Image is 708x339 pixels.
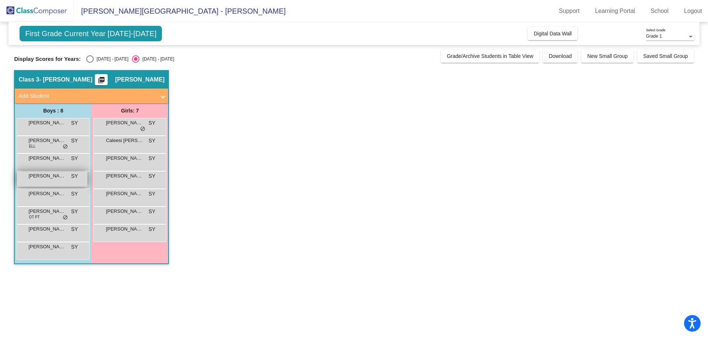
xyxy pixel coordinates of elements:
[106,119,143,127] span: [PERSON_NAME]
[71,137,78,145] span: SY
[549,53,572,59] span: Download
[91,103,168,118] div: Girls: 7
[28,155,65,162] span: [PERSON_NAME]
[71,243,78,251] span: SY
[149,137,156,145] span: SY
[28,208,65,215] span: [PERSON_NAME]
[447,53,534,59] span: Grade/Archive Students in Table View
[18,76,39,83] span: Class 3
[106,190,143,197] span: [PERSON_NAME]
[149,225,156,233] span: SY
[28,225,65,233] span: [PERSON_NAME]
[534,31,572,37] span: Digital Data Wall
[106,155,143,162] span: [PERSON_NAME]
[553,5,586,17] a: Support
[28,243,65,250] span: [PERSON_NAME]
[15,89,168,103] mat-expansion-panel-header: Add Student
[63,215,68,221] span: do_not_disturb_alt
[39,76,92,83] span: - [PERSON_NAME]
[645,5,674,17] a: School
[149,172,156,180] span: SY
[139,56,174,62] div: [DATE] - [DATE]
[29,214,39,220] span: OT PT
[95,74,108,85] button: Print Students Details
[20,26,162,41] span: First Grade Current Year [DATE]-[DATE]
[71,119,78,127] span: SY
[587,53,628,59] span: New Small Group
[643,53,688,59] span: Saved Small Group
[71,225,78,233] span: SY
[106,208,143,215] span: [PERSON_NAME]
[86,55,174,63] mat-radio-group: Select an option
[149,119,156,127] span: SY
[71,172,78,180] span: SY
[15,103,91,118] div: Boys : 8
[71,155,78,162] span: SY
[581,49,634,63] button: New Small Group
[106,137,143,144] span: Caleesi [PERSON_NAME]
[149,190,156,198] span: SY
[28,172,65,180] span: [PERSON_NAME]
[71,190,78,198] span: SY
[18,92,156,100] mat-panel-title: Add Student
[97,76,106,87] mat-icon: picture_as_pdf
[14,56,81,62] span: Display Scores for Years:
[29,143,35,149] span: ELL
[589,5,641,17] a: Learning Portal
[71,208,78,215] span: SY
[63,144,68,150] span: do_not_disturb_alt
[637,49,694,63] button: Saved Small Group
[140,126,145,132] span: do_not_disturb_alt
[28,137,65,144] span: [PERSON_NAME]
[678,5,708,17] a: Logout
[441,49,539,63] button: Grade/Archive Students in Table View
[28,190,65,197] span: [PERSON_NAME]
[115,76,164,83] span: [PERSON_NAME]
[94,56,128,62] div: [DATE] - [DATE]
[28,119,65,127] span: [PERSON_NAME]
[74,5,286,17] span: [PERSON_NAME][GEOGRAPHIC_DATA] - [PERSON_NAME]
[543,49,577,63] button: Download
[646,34,662,39] span: Grade 1
[106,225,143,233] span: [PERSON_NAME]
[149,155,156,162] span: SY
[528,27,577,40] button: Digital Data Wall
[149,208,156,215] span: SY
[106,172,143,180] span: [PERSON_NAME]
